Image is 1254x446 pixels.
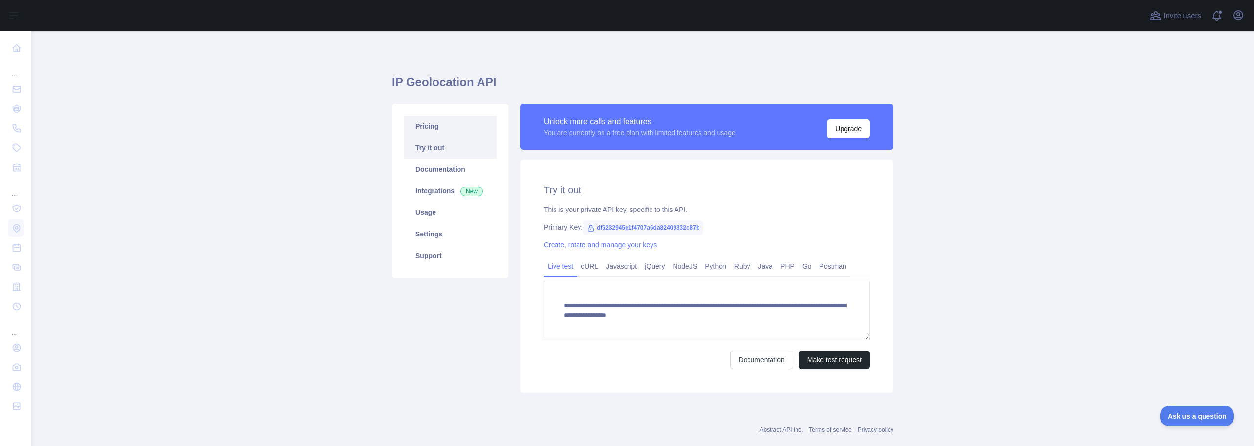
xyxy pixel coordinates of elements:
[577,258,602,274] a: cURL
[760,426,803,433] a: Abstract API Inc.
[799,351,870,369] button: Make test request
[798,258,816,274] a: Go
[544,222,870,232] div: Primary Key:
[730,351,793,369] a: Documentation
[701,258,730,274] a: Python
[544,258,577,274] a: Live test
[1163,10,1201,22] span: Invite users
[1148,8,1203,23] button: Invite users
[544,205,870,214] div: This is your private API key, specific to this API.
[404,245,497,266] a: Support
[404,116,497,137] a: Pricing
[827,119,870,138] button: Upgrade
[669,258,701,274] a: NodeJS
[858,426,893,433] a: Privacy policy
[602,258,641,274] a: Javascript
[809,426,851,433] a: Terms of service
[404,223,497,245] a: Settings
[730,258,754,274] a: Ruby
[544,183,870,197] h2: Try it out
[816,258,850,274] a: Postman
[392,74,893,98] h1: IP Geolocation API
[544,241,657,249] a: Create, rotate and manage your keys
[8,317,24,337] div: ...
[404,137,497,159] a: Try it out
[404,202,497,223] a: Usage
[544,128,736,138] div: You are currently on a free plan with limited features and usage
[641,258,669,274] a: jQuery
[8,178,24,198] div: ...
[776,258,798,274] a: PHP
[460,187,483,196] span: New
[583,220,703,235] span: df6232945e1f4707a6da82409332c87b
[404,159,497,180] a: Documentation
[404,180,497,202] a: Integrations New
[754,258,777,274] a: Java
[544,116,736,128] div: Unlock more calls and features
[1160,406,1234,426] iframe: Toggle Customer Support
[8,59,24,78] div: ...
